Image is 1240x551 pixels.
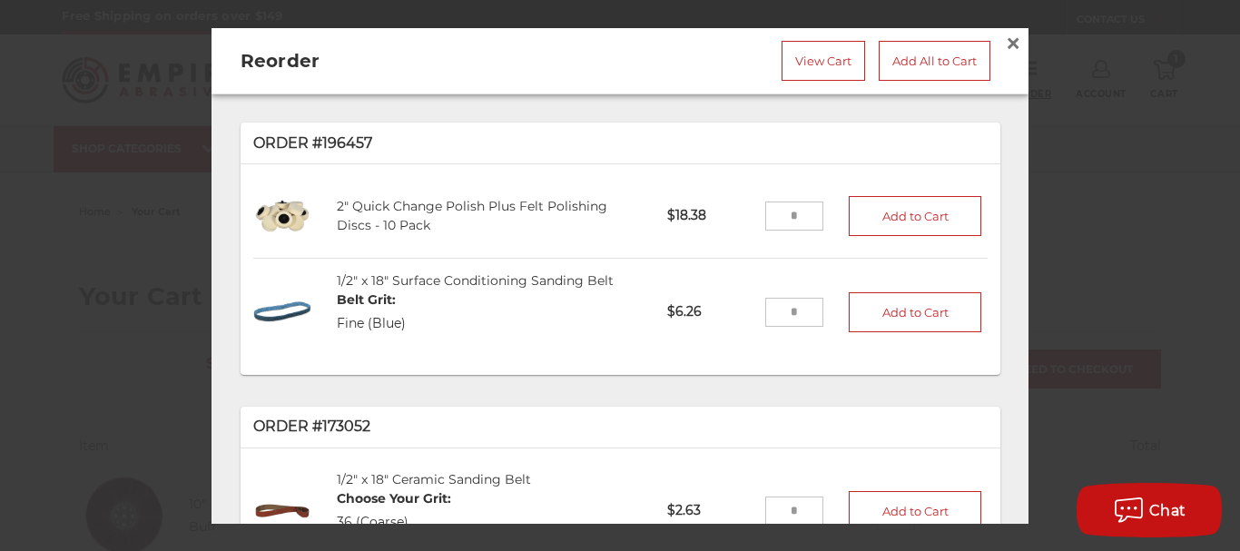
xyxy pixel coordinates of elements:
a: View Cart [782,40,865,80]
dt: Belt Grit: [337,290,406,310]
button: Add to Cart [849,491,981,531]
p: $6.26 [654,290,764,334]
dd: Fine (Blue) [337,314,406,333]
h2: Reorder [241,46,540,74]
button: Add to Cart [849,196,981,236]
button: Add to Cart [849,292,981,332]
a: Add All to Cart [879,40,990,80]
img: 1/2 [253,282,312,341]
img: 2 [253,186,312,245]
p: Order #173052 [253,416,988,438]
p: $2.63 [654,488,764,533]
span: Chat [1149,502,1186,519]
a: 1/2" x 18" Surface Conditioning Sanding Belt [337,272,614,289]
a: 1/2" x 18" Ceramic Sanding Belt [337,471,531,487]
span: × [1005,25,1021,60]
p: Order #196457 [253,132,988,153]
a: Close [999,28,1028,57]
img: 1/2 [253,481,312,540]
button: Chat [1077,483,1222,537]
dt: Choose Your Grit: [337,489,451,508]
p: $18.38 [654,193,764,238]
dd: 36 (Coarse) [337,513,451,532]
a: 2" Quick Change Polish Plus Felt Polishing Discs - 10 Pack [337,198,607,233]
